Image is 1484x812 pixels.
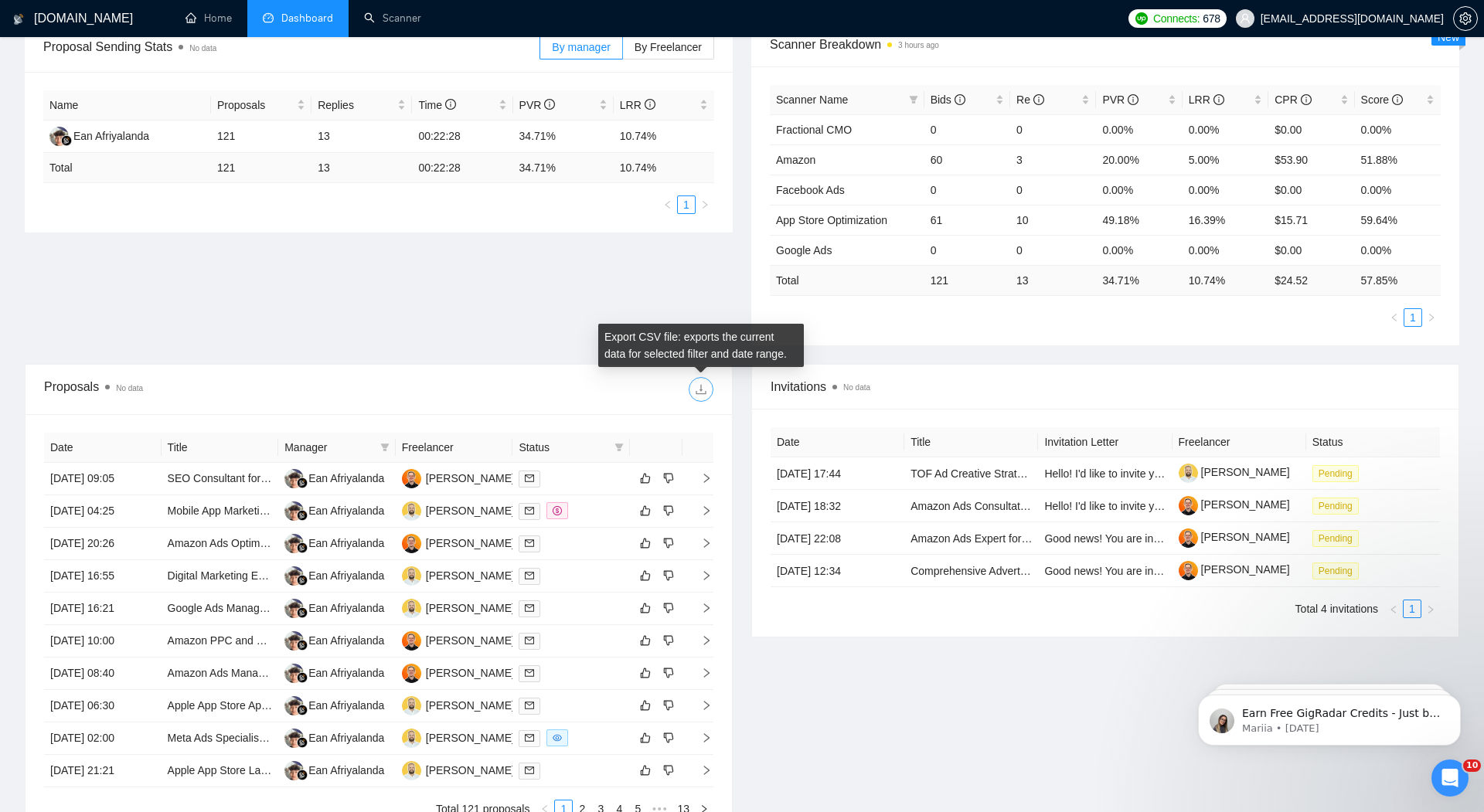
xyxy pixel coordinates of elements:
td: $0.00 [1268,114,1354,144]
span: like [640,634,651,647]
td: 0.00% [1096,175,1182,205]
img: EA [284,534,304,553]
img: EA [284,729,304,748]
div: [PERSON_NAME] [426,502,515,519]
td: 0 [1010,235,1096,265]
span: dislike [663,537,674,549]
button: like [636,729,655,747]
button: dislike [659,501,678,520]
td: 0 [924,114,1010,144]
td: 0.00% [1183,114,1268,144]
button: dislike [659,631,678,650]
span: like [640,472,651,484]
img: EA [284,599,304,618]
span: Pending [1312,562,1359,579]
span: By Freelancer [635,41,702,53]
li: Next Page [696,195,714,214]
td: 13 [311,153,412,183]
a: Google Ads Manager - Campaign Optimization [168,602,391,614]
a: AU[PERSON_NAME] [402,536,515,549]
iframe: Intercom notifications message [1175,662,1484,770]
a: searchScanner [364,12,421,25]
span: info-circle [1033,94,1044,105]
div: Ean Afriyalanda [308,470,384,487]
span: user [1240,13,1251,24]
span: 678 [1203,10,1220,27]
span: mail [525,766,534,775]
span: PVR [1102,93,1139,106]
a: App Store Optimization [776,214,887,226]
img: c1ggvvhzv4-VYMujOMOeOswawlCQV-megGMlLrTp1i_1VrHPlFv3hYWkXEs_wf3Eji [1179,496,1198,515]
a: Meta Ads Specialist for Consultation [168,732,341,744]
a: [PERSON_NAME] [1179,531,1290,543]
span: filter [909,95,918,104]
a: D[PERSON_NAME] [402,763,515,776]
td: 10.74 % [614,153,714,183]
td: 0.00% [1096,235,1182,265]
span: filter [614,443,624,452]
div: [PERSON_NAME] [426,664,515,681]
td: 34.71 % [1096,265,1182,295]
img: EA [284,469,304,488]
span: Bids [931,93,965,106]
td: $0.00 [1268,235,1354,265]
td: 49.18% [1096,205,1182,235]
span: mail [525,701,534,710]
img: gigradar-bm.png [297,672,308,683]
span: mail [525,571,534,580]
img: EA [49,127,69,146]
a: Mobile App Marketing & Growth Strategist Needed [168,505,410,517]
img: upwork-logo.png [1135,12,1148,25]
img: EA [284,631,304,651]
span: Scanner Name [776,93,848,106]
img: EA [284,761,304,780]
img: AU [402,469,421,488]
a: D[PERSON_NAME] [402,601,515,613]
span: info-circle [1301,94,1312,105]
img: gigradar-bm.png [297,640,308,651]
td: 0.00% [1096,114,1182,144]
td: Total [43,153,211,183]
span: like [640,732,651,744]
li: 1 [677,195,696,214]
a: 1 [678,196,695,213]
a: 1 [1404,600,1421,617]
span: setting [1454,12,1477,25]
a: TOF Ad Creative Strategist – Tier A Only (Cold Traffic, Meta & Google) [910,467,1247,480]
a: Amazon Ads Expert for [GEOGRAPHIC_DATA] & Europe Campaign Optimization [910,532,1300,545]
img: AU [402,631,421,651]
td: 10 [1010,205,1096,235]
td: 34.71 % [513,153,614,183]
td: 0.00% [1355,235,1441,265]
a: D[PERSON_NAME] [402,569,515,581]
a: [PERSON_NAME] [1179,498,1290,511]
div: Ean Afriyalanda [308,632,384,649]
a: EAEan Afriyalanda [284,569,384,581]
td: 60 [924,144,1010,175]
button: dislike [659,729,678,747]
img: gigradar-bm.png [297,737,308,748]
a: EAEan Afriyalanda [284,634,384,646]
span: left [663,200,672,209]
span: LRR [620,99,655,111]
a: Facebook Ads [776,184,845,196]
time: 3 hours ago [898,41,939,49]
a: Pending [1312,564,1365,576]
span: Re [1016,93,1044,106]
img: gigradar-bm.png [297,607,308,618]
span: dislike [663,634,674,647]
img: D [402,566,421,586]
div: [PERSON_NAME] [426,600,515,617]
a: Comprehensive Advertising Manager (Amazon PPC, Meta, Wholesale Strategy) [910,565,1293,577]
div: [PERSON_NAME] [426,729,515,746]
button: setting [1453,6,1478,31]
span: dislike [663,699,674,712]
div: [PERSON_NAME] [426,470,515,487]
td: 5.00% [1183,144,1268,175]
a: Google Ads [776,244,832,257]
span: mail [525,733,534,742]
button: like [636,501,655,520]
td: 121 [211,121,311,153]
td: 51.88% [1355,144,1441,175]
img: gigradar-bm.png [297,542,308,553]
